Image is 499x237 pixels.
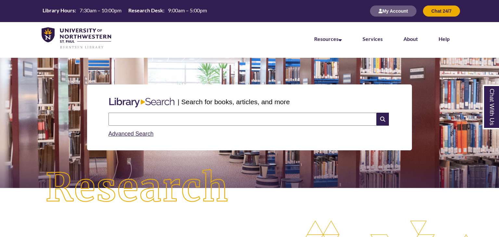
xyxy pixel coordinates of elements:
[168,7,207,13] span: 9:00am – 5:00pm
[40,7,210,15] table: Hours Today
[106,95,178,110] img: Libary Search
[439,36,450,42] a: Help
[40,7,210,16] a: Hours Today
[423,6,460,17] button: Chat 24/7
[370,6,416,17] button: My Account
[126,7,165,14] th: Research Desk:
[370,8,416,14] a: My Account
[25,149,249,227] img: Research
[423,8,460,14] a: Chat 24/7
[40,7,77,14] th: Library Hours:
[109,131,154,137] a: Advanced Search
[80,7,122,13] span: 7:30am – 10:00pm
[363,36,383,42] a: Services
[377,113,389,126] i: Search
[314,36,342,42] a: Resources
[42,27,111,49] img: UNWSP Library Logo
[178,97,290,107] p: | Search for books, articles, and more
[403,36,418,42] a: About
